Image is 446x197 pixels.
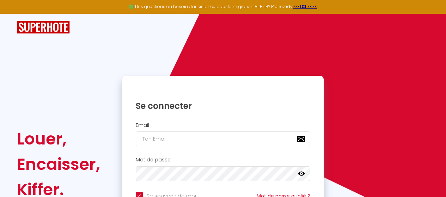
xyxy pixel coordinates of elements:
div: Louer, [17,126,100,152]
h2: Mot de passe [136,157,311,163]
h1: Se connecter [136,100,311,111]
input: Ton Email [136,131,311,146]
a: >>> ICI <<<< [293,4,317,10]
img: SuperHote logo [17,21,70,34]
div: Encaisser, [17,152,100,177]
h2: Email [136,122,311,128]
